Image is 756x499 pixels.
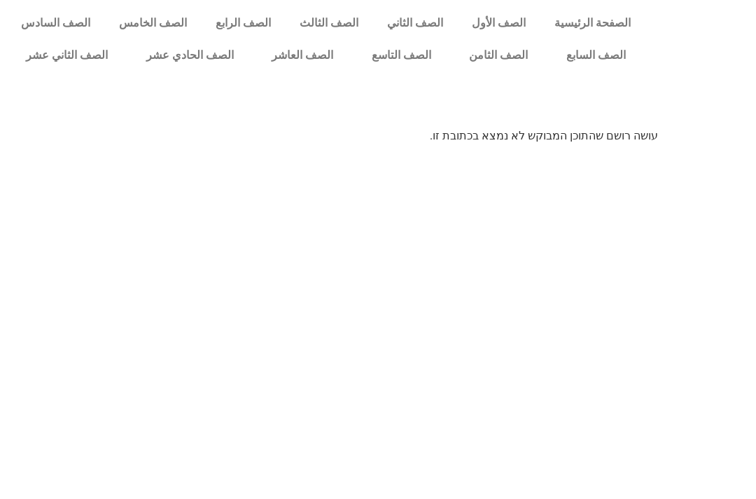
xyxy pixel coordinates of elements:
[7,7,105,39] a: الصف السادس
[253,39,353,71] a: الصف العاشر
[7,39,127,71] a: الصف الثاني عشر
[127,39,253,71] a: الصف الحادي عشر
[352,39,450,71] a: الصف التاسع
[105,7,202,39] a: الصف الخامس
[98,128,658,144] p: עושה רושם שהתוכן המבוקש לא נמצא בכתובת זו.
[286,7,373,39] a: الصف الثالث
[547,39,645,71] a: الصف السابع
[450,39,547,71] a: الصف الثامن
[457,7,540,39] a: الصف الأول
[372,7,457,39] a: الصف الثاني
[540,7,645,39] a: الصفحة الرئيسية
[202,7,286,39] a: الصف الرابع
